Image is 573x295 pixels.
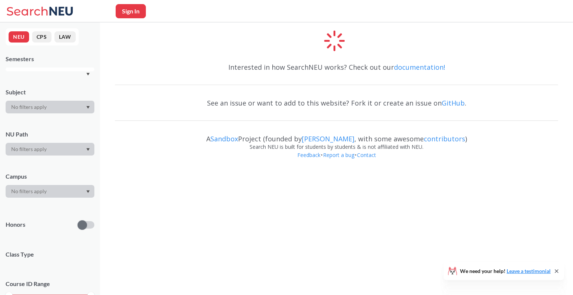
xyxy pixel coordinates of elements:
[6,88,94,96] div: Subject
[6,220,25,229] p: Honors
[115,143,558,151] div: Search NEU is built for students by students & is not affiliated with NEU.
[507,268,551,274] a: Leave a testimonial
[6,101,94,113] div: Dropdown arrow
[115,56,558,78] div: Interested in how SearchNEU works? Check out our
[210,134,238,143] a: Sandbox
[442,98,465,107] a: GitHub
[115,128,558,143] div: A Project (founded by , with some awesome )
[9,31,29,43] button: NEU
[86,106,90,109] svg: Dropdown arrow
[115,92,558,114] div: See an issue or want to add to this website? Fork it or create an issue on .
[302,134,354,143] a: [PERSON_NAME]
[6,130,94,138] div: NU Path
[86,148,90,151] svg: Dropdown arrow
[115,151,558,170] div: • •
[6,172,94,181] div: Campus
[116,4,146,18] button: Sign In
[6,143,94,156] div: Dropdown arrow
[323,151,355,159] a: Report a bug
[297,151,321,159] a: Feedback
[54,31,76,43] button: LAW
[86,73,90,76] svg: Dropdown arrow
[6,55,94,63] div: Semesters
[460,269,551,274] span: We need your help!
[6,185,94,198] div: Dropdown arrow
[424,134,465,143] a: contributors
[86,190,90,193] svg: Dropdown arrow
[6,280,94,288] p: Course ID Range
[394,63,445,72] a: documentation!
[6,250,94,258] span: Class Type
[357,151,376,159] a: Contact
[32,31,51,43] button: CPS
